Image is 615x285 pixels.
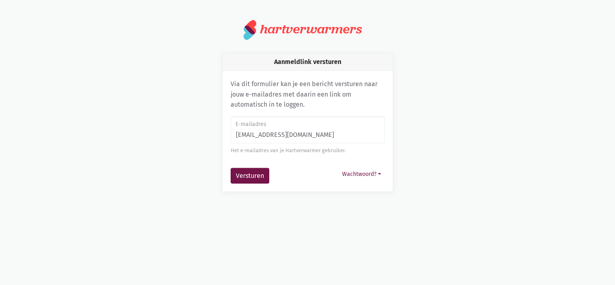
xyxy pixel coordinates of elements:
div: hartverwarmers [260,22,362,37]
button: Versturen [231,168,269,184]
label: E-mailadres [235,120,379,129]
p: Via dit formulier kan je een bericht versturen naar jouw e-mailadres met daarin een link om autom... [231,79,385,110]
div: Het e-mailadres van je Hartverwarmer gebruiker. [231,147,385,155]
form: Aanmeldlink versturen [231,116,385,184]
button: Wachtwoord? [338,168,385,180]
a: hartverwarmers [244,19,371,40]
img: logo.svg [244,19,257,40]
div: Aanmeldlink versturen [223,54,393,71]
